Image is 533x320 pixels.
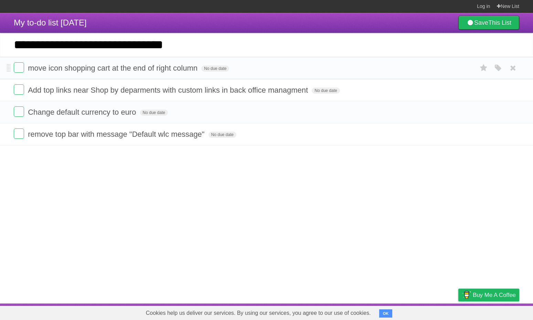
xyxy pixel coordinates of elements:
a: SaveThis List [458,16,519,30]
a: About [367,305,381,318]
span: Add top links near Shop by deparments with custom links in back office managment [28,86,310,94]
a: Privacy [449,305,467,318]
span: No due date [209,132,236,138]
a: Buy me a coffee [458,289,519,301]
button: OK [379,309,393,318]
span: Cookies help us deliver our services. By using our services, you agree to our use of cookies. [139,306,378,320]
label: Done [14,128,24,139]
label: Done [14,106,24,117]
span: No due date [201,65,229,72]
span: No due date [140,110,168,116]
label: Done [14,84,24,95]
span: Change default currency to euro [28,108,138,116]
span: My to-do list [DATE] [14,18,87,27]
span: No due date [312,87,340,94]
label: Done [14,62,24,73]
a: Terms [426,305,441,318]
span: move icon shopping cart at the end of right column [28,64,199,72]
label: Star task [477,62,490,74]
img: Buy me a coffee [462,289,471,301]
a: Suggest a feature [476,305,519,318]
b: This List [488,19,511,26]
span: remove top bar with message "Default wlc message" [28,130,206,138]
a: Developers [390,305,417,318]
span: Buy me a coffee [473,289,516,301]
